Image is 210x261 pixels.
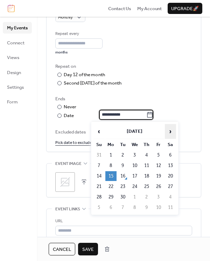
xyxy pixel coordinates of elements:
[58,13,73,21] span: Monthly
[7,84,24,91] span: Settings
[141,192,152,202] td: 2
[3,52,32,63] a: Views
[8,5,15,12] img: logo
[105,124,164,139] th: [DATE]
[117,192,128,202] td: 30
[93,171,105,181] td: 14
[129,203,140,212] td: 8
[3,81,32,93] a: Settings
[82,246,94,253] span: Save
[55,50,103,55] div: months
[141,161,152,171] td: 11
[117,140,128,150] th: Tu
[3,67,32,78] a: Design
[117,171,128,181] td: 16
[153,140,164,150] th: Fr
[64,103,77,110] div: Never
[129,161,140,171] td: 10
[53,246,71,253] span: Cancel
[105,192,117,202] td: 29
[78,243,98,255] button: Save
[55,139,92,146] span: Pick date to exclude
[117,150,128,160] td: 2
[93,203,105,212] td: 5
[105,161,117,171] td: 8
[165,192,176,202] td: 4
[55,129,192,136] span: Excluded dates
[153,171,164,181] td: 19
[141,140,152,150] th: Th
[153,192,164,202] td: 3
[141,171,152,181] td: 18
[49,243,75,255] button: Cancel
[93,192,105,202] td: 28
[55,63,191,70] div: Repeat on
[165,140,176,150] th: Sa
[7,99,18,106] span: Form
[129,171,140,181] td: 17
[94,124,104,138] span: ‹
[105,150,117,160] td: 1
[165,203,176,212] td: 11
[93,150,105,160] td: 31
[153,182,164,191] td: 26
[153,150,164,160] td: 5
[141,182,152,191] td: 25
[64,112,153,119] div: Date
[105,203,117,212] td: 6
[165,182,176,191] td: 27
[64,71,105,78] div: Day 12 of the month
[55,218,191,225] div: URL
[165,150,176,160] td: 6
[93,182,105,191] td: 21
[117,203,128,212] td: 7
[7,24,28,31] span: My Events
[105,182,117,191] td: 22
[117,182,128,191] td: 23
[3,96,32,107] a: Form
[165,161,176,171] td: 13
[55,95,191,102] div: Ends
[108,5,131,12] a: Contact Us
[129,192,140,202] td: 1
[93,161,105,171] td: 7
[153,161,164,171] td: 12
[129,150,140,160] td: 3
[93,140,105,150] th: Su
[153,203,164,212] td: 10
[7,69,21,76] span: Design
[105,171,117,181] td: 15
[141,150,152,160] td: 4
[117,161,128,171] td: 9
[141,203,152,212] td: 9
[3,37,32,48] a: Connect
[165,171,176,181] td: 20
[55,205,80,212] span: Event links
[7,54,19,61] span: Views
[137,5,162,12] a: My Account
[165,124,176,138] span: ›
[105,140,117,150] th: Mo
[168,3,202,14] button: Upgrade🚀
[64,80,122,87] div: Second [DATE] of the month
[55,172,75,192] div: ;
[129,182,140,191] td: 24
[55,30,101,37] div: Repeat every
[55,160,82,167] span: Event image
[129,140,140,150] th: We
[7,39,24,46] span: Connect
[171,5,199,12] span: Upgrade 🚀
[3,22,32,33] a: My Events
